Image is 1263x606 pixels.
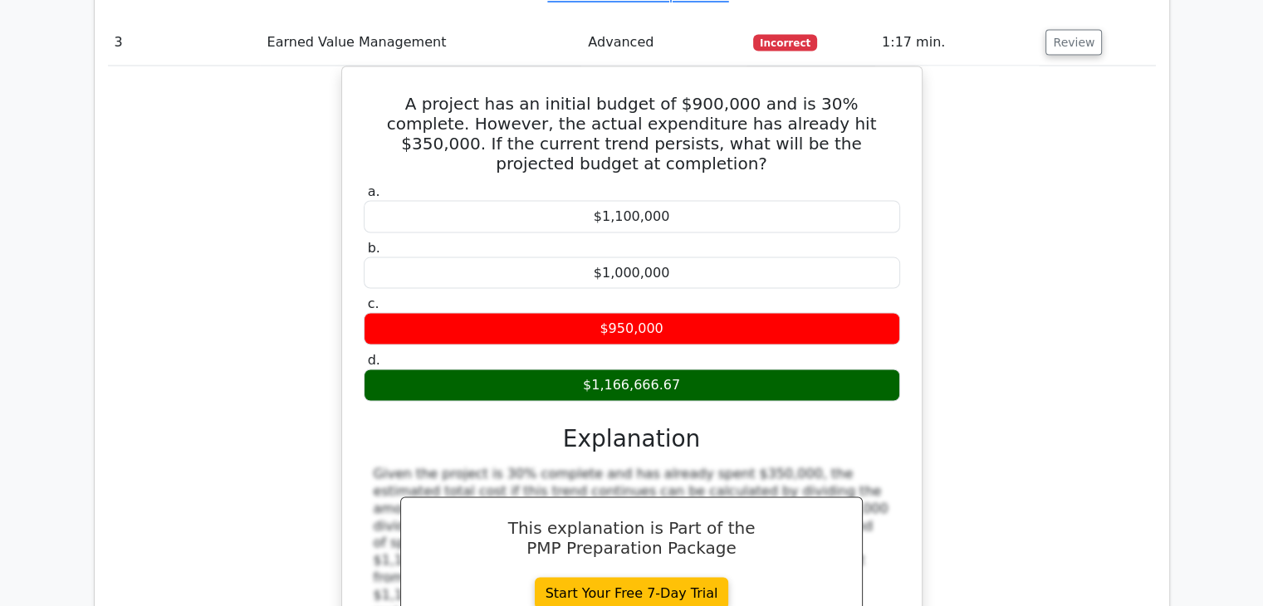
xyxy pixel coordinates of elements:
td: 1:17 min. [875,18,1039,66]
td: Earned Value Management [260,18,581,66]
div: $950,000 [364,312,900,345]
h5: A project has an initial budget of $900,000 and is 30% complete. However, the actual expenditure ... [362,93,902,173]
span: Incorrect [753,34,817,51]
div: $1,000,000 [364,257,900,289]
span: b. [368,239,380,255]
span: c. [368,295,379,310]
button: Review [1045,29,1102,55]
span: a. [368,183,380,198]
div: $1,166,666.67 [364,369,900,401]
span: d. [368,351,380,367]
div: $1,100,000 [364,200,900,232]
h3: Explanation [374,424,890,452]
td: Advanced [581,18,747,66]
td: 3 [108,18,261,66]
